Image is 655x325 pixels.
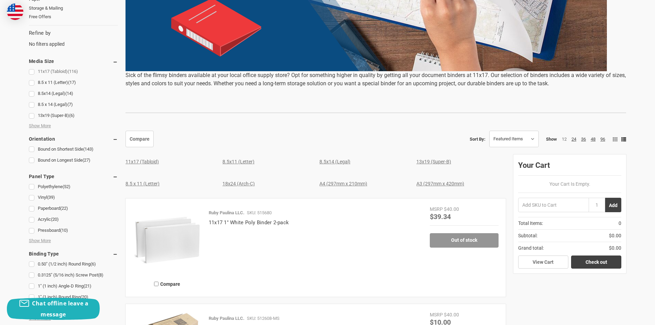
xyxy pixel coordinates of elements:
span: Show More [29,122,51,129]
h5: Binding Type [29,250,118,258]
span: (14) [65,91,73,96]
a: 96 [600,137,605,142]
h5: Refine by [29,29,118,37]
a: 13x19 (Super-B) [29,111,118,120]
a: 11x17 (Tabloid) [125,159,159,164]
span: $40.00 [444,206,459,212]
a: 18x24 (Arch-C) [222,181,255,186]
h5: Orientation [29,135,118,143]
a: Bound on Shortest Side [29,145,118,154]
span: 0 [619,220,621,227]
div: MSRP [430,311,443,318]
a: 8.5 x 11 (Letter) [125,181,160,186]
span: (17) [68,80,76,85]
p: Your Cart Is Empty. [518,181,621,188]
a: 8.5x14 (Legal) [319,159,350,164]
a: Paperboard [29,204,118,213]
span: Sick of the flimsy binders available at your local office supply store? Opt for something higher ... [125,72,626,87]
a: 24 [571,137,576,142]
a: Check out [571,256,621,269]
a: 11x17 1" White Poly Binder 2-pack [209,219,289,226]
a: 8.5 x 11 (Letter) [29,78,118,87]
a: A4 (297mm x 210mm) [319,181,367,186]
span: (143) [83,147,94,152]
span: $40.00 [444,312,459,317]
a: 13x19 (Super-B) [416,159,451,164]
p: SKU: 512608-MS [247,315,280,322]
div: MSRP [430,206,443,213]
p: Ruby Paulina LLC. [209,315,244,322]
span: (21) [84,283,91,289]
img: duty and tax information for United States [7,3,23,20]
span: Show More [29,237,51,244]
a: 48 [591,137,596,142]
span: (6) [90,261,96,267]
label: Sort By: [470,134,485,144]
input: Add SKU to Cart [518,198,589,212]
span: (52) [63,184,70,189]
span: (116) [68,69,78,74]
a: View Cart [518,256,568,269]
a: 8.5 x 14 (Legal) [29,100,118,109]
label: Compare [133,278,201,290]
img: 11x17 1" White Poly Binder 2-pack [133,206,201,274]
span: (39) [47,195,55,200]
div: Your Cart [518,159,621,176]
p: Ruby Paulina LLC. [209,209,244,216]
button: Chat offline leave a message [7,298,100,320]
span: Grand total: [518,245,544,252]
a: Acrylic [29,215,118,224]
a: 11x17 (Tabloid) [29,67,118,76]
span: (20) [51,217,59,222]
span: (27) [83,158,90,163]
div: No filters applied [29,29,118,48]
h5: Panel Type [29,172,118,181]
a: Pressboard [29,226,118,235]
span: $39.34 [430,212,451,221]
a: 8.5x11 (Letter) [222,159,254,164]
span: Show [546,136,557,142]
a: Compare [125,131,154,147]
span: (8) [98,272,103,278]
a: Storage & Mailing [29,4,118,13]
span: $0.00 [609,232,621,239]
span: Subtotal: [518,232,537,239]
a: A3 (297mm x 420mm) [416,181,464,186]
a: Vinyl [29,193,118,202]
a: Bound on Longest Side [29,156,118,165]
span: Total Items: [518,220,543,227]
a: 36 [581,137,586,142]
a: 0.50" (1/2 inch) Round Ring [29,260,118,269]
span: (20) [80,294,88,300]
button: Add [605,198,621,212]
a: 8.5x14 (Legal) [29,89,118,98]
a: Out of stock [430,233,499,248]
a: Polyethylene [29,182,118,192]
span: (22) [60,206,68,211]
span: (6) [69,113,75,118]
span: Chat offline leave a message [32,300,88,318]
a: Free Offers [29,12,118,21]
span: (10) [60,228,68,233]
span: (7) [67,102,73,107]
p: SKU: 515680 [247,209,272,216]
a: 1" (1 inch) Angle-D Ring [29,282,118,291]
span: $0.00 [609,245,621,252]
a: 1" (1 inch) Round Ring [29,293,118,302]
a: 0.3125" (5/16 inch) Screw Post [29,271,118,280]
a: 12 [562,137,567,142]
input: Compare [154,282,159,286]
h5: Media Size [29,57,118,65]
